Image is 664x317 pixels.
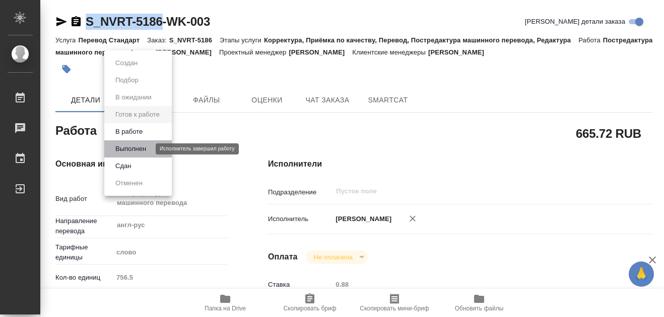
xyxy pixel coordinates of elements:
button: Подбор [112,75,142,86]
button: Готов к работе [112,109,163,120]
button: В ожидании [112,92,155,103]
button: В работе [112,126,146,137]
button: Выполнен [112,143,149,154]
button: Создан [112,58,141,69]
button: Сдан [112,161,134,172]
button: Отменен [112,178,146,189]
